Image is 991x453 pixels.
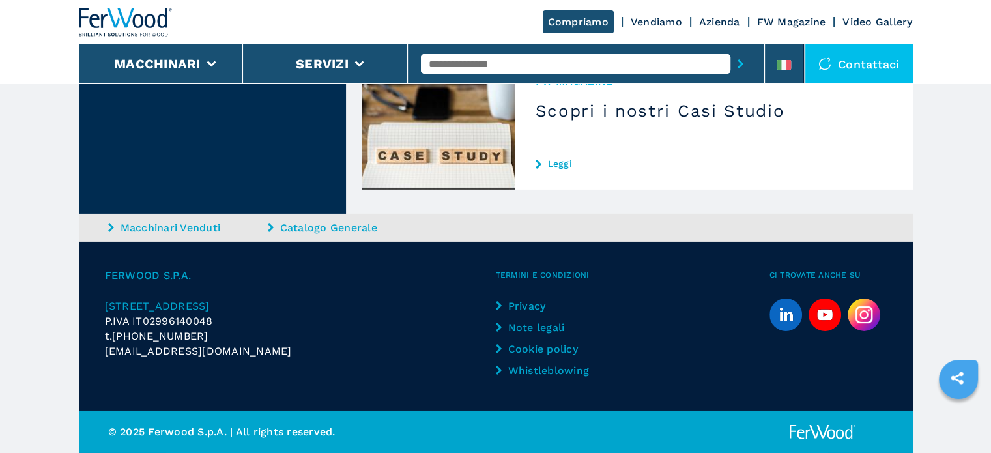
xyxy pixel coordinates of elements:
button: Servizi [296,56,349,72]
iframe: Chat [936,394,981,443]
div: Contattaci [805,44,913,83]
span: FERWOOD S.P.A. [105,268,496,283]
button: submit-button [730,49,751,79]
a: Compriamo [543,10,614,33]
span: [STREET_ADDRESS] [105,300,210,312]
a: Leggi [536,158,892,169]
a: Note legali [496,320,605,335]
a: Video Gallery [842,16,912,28]
h3: Scopri i nostri Casi Studio [536,100,892,121]
img: Ferwood [79,8,173,37]
span: P.IVA IT02996140048 [105,315,213,327]
span: [PHONE_NUMBER] [112,329,208,343]
img: Instagram [848,299,880,331]
a: Azienda [699,16,740,28]
a: Cookie policy [496,342,605,357]
a: sharethis [941,362,973,394]
a: [STREET_ADDRESS] [105,299,496,314]
div: t. [105,329,496,343]
span: Termini e condizioni [496,268,769,283]
img: Scopri i nostri Casi Studio [362,53,515,190]
a: Macchinari Venduti [108,220,265,235]
a: linkedin [769,299,802,331]
a: Vendiamo [631,16,682,28]
span: Ci trovate anche su [769,268,887,283]
span: [EMAIL_ADDRESS][DOMAIN_NAME] [105,343,292,358]
a: Privacy [496,299,605,314]
a: youtube [809,299,841,331]
img: Contattaci [818,57,831,70]
p: © 2025 Ferwood S.p.A. | All rights reserved. [108,424,496,439]
img: Ferwood [787,424,857,440]
a: Catalogo Generale [268,220,424,235]
a: Whistleblowing [496,363,605,378]
button: Macchinari [114,56,201,72]
a: FW Magazine [757,16,826,28]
